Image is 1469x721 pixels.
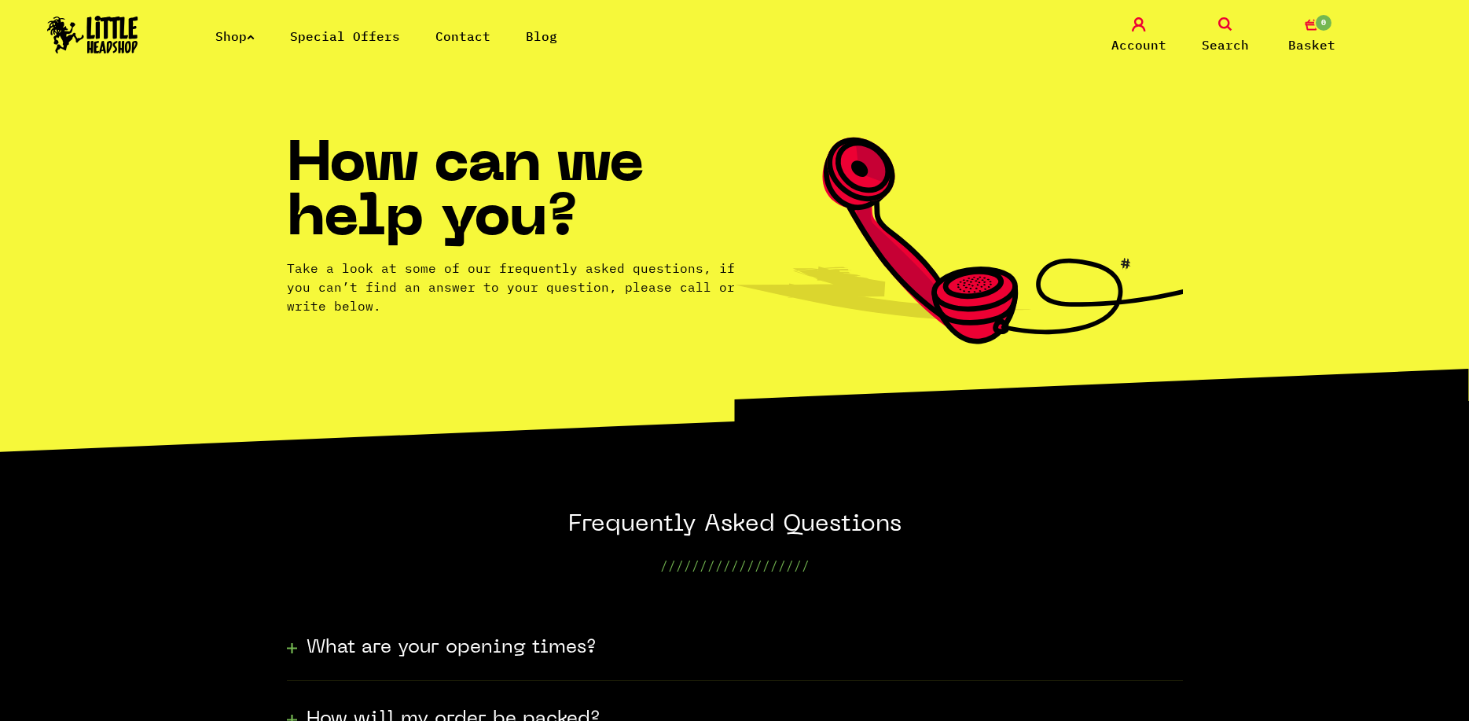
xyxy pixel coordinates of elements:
[287,510,1183,540] h2: Frequently Asked Questions
[1111,35,1166,54] span: Account
[215,28,255,44] a: Shop
[287,540,1183,609] p: ///////////////////
[47,16,138,53] img: Little Head Shop Logo
[1186,17,1265,54] a: Search
[1202,35,1249,54] span: Search
[1314,13,1333,32] span: 0
[435,28,490,44] a: Contact
[526,28,557,44] a: Blog
[307,635,596,660] h3: What are your opening times?
[290,28,400,44] a: Special Offers
[1288,35,1335,54] span: Basket
[287,139,735,248] h1: How can we help you?
[1273,17,1351,54] a: 0 Basket
[287,259,735,315] p: Take a look at some of our frequently asked questions, if you can’t find an answer to your questi...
